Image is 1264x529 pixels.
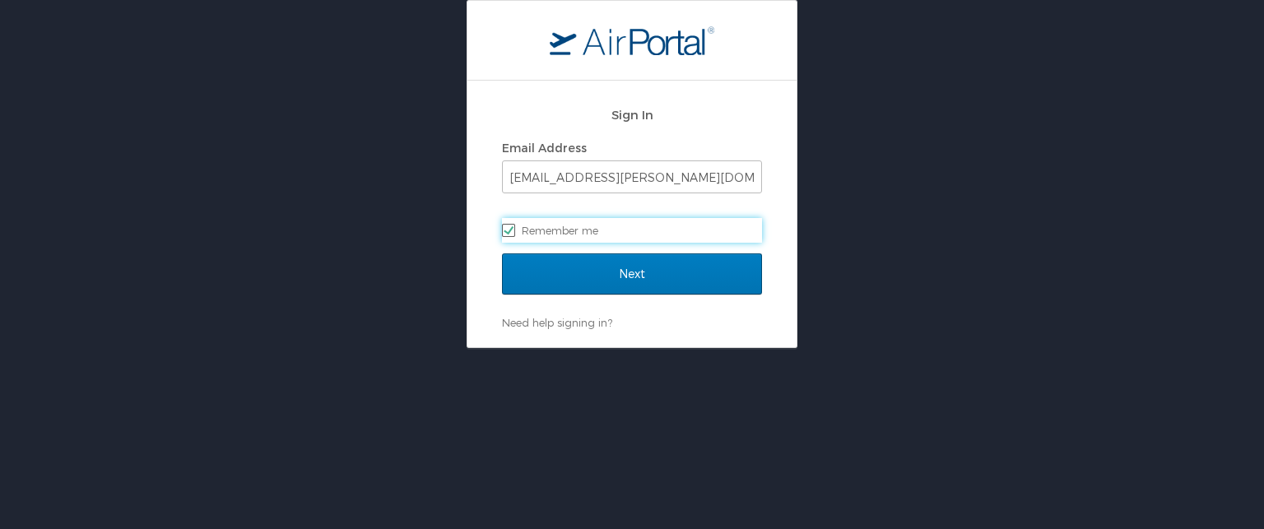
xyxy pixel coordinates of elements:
input: Next [502,253,762,295]
label: Email Address [502,141,587,155]
h2: Sign In [502,105,762,124]
img: logo [550,26,714,55]
a: Need help signing in? [502,316,612,329]
label: Remember me [502,218,762,243]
